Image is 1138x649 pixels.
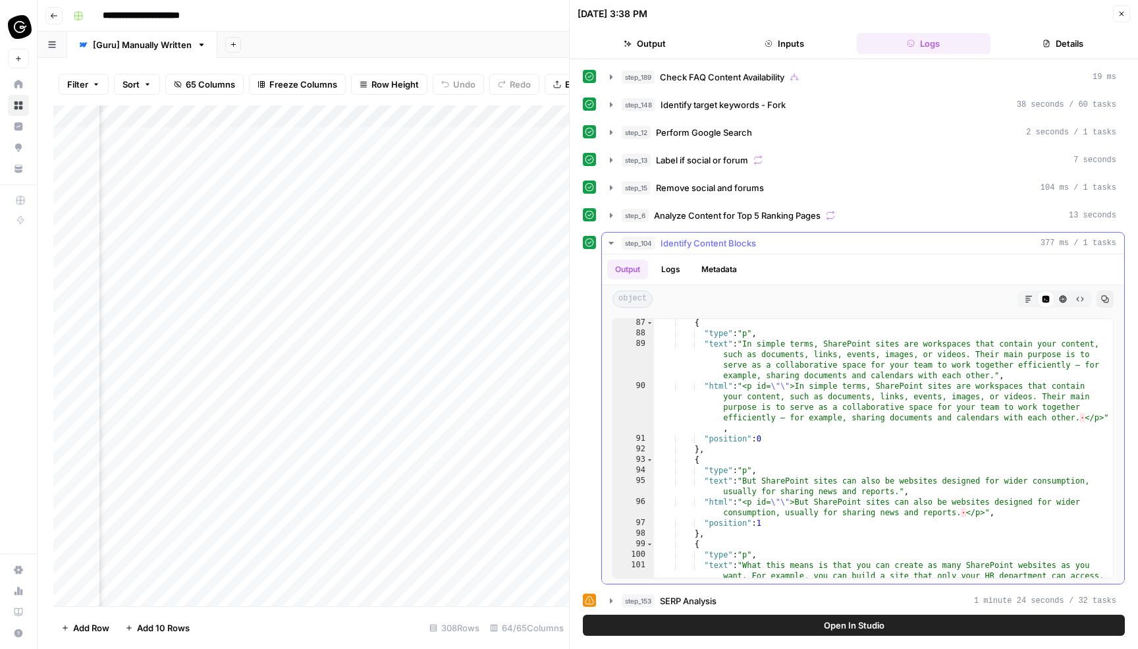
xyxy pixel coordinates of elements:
[602,94,1124,115] button: 38 seconds / 60 tasks
[622,98,655,111] span: step_148
[578,7,647,20] div: [DATE] 3:38 PM
[1069,210,1116,221] span: 13 seconds
[8,602,29,623] a: Learning Hub
[646,455,653,465] span: Toggle code folding, rows 93 through 98
[660,71,784,84] span: Check FAQ Content Availability
[8,559,29,580] a: Settings
[67,32,217,58] a: [Guru] Manually Written
[249,74,346,95] button: Freeze Columns
[857,33,991,54] button: Logs
[122,78,140,91] span: Sort
[510,78,531,91] span: Redo
[1026,127,1116,138] span: 2 seconds / 1 tasks
[602,205,1124,226] button: 13 seconds
[622,237,655,250] span: step_104
[613,560,654,592] div: 101
[656,181,764,194] span: Remove social and forums
[613,550,654,560] div: 100
[613,528,654,539] div: 98
[186,78,235,91] span: 65 Columns
[545,74,620,95] button: Export CSV
[424,617,485,638] div: 308 Rows
[117,617,198,638] button: Add 10 Rows
[93,38,192,51] div: [Guru] Manually Written
[433,74,484,95] button: Undo
[613,328,654,339] div: 88
[622,71,655,84] span: step_189
[622,594,655,607] span: step_153
[8,74,29,95] a: Home
[646,539,653,550] span: Toggle code folding, rows 99 through 104
[583,615,1125,636] button: Open In Studio
[8,137,29,158] a: Opportunities
[613,476,654,497] div: 95
[371,78,419,91] span: Row Height
[67,78,88,91] span: Filter
[8,580,29,602] a: Usage
[607,260,648,279] button: Output
[613,518,654,528] div: 97
[613,434,654,444] div: 91
[578,33,712,54] button: Output
[693,260,745,279] button: Metadata
[73,621,109,635] span: Add Row
[602,233,1124,254] button: 377 ms / 1 tasks
[1093,71,1116,83] span: 19 ms
[660,594,717,607] span: SERP Analysis
[8,623,29,644] button: Help + Support
[824,619,884,632] span: Open In Studio
[646,318,653,328] span: Toggle code folding, rows 87 through 92
[613,339,654,381] div: 89
[654,209,821,222] span: Analyze Content for Top 5 Ranking Pages
[613,318,654,328] div: 87
[613,444,654,455] div: 92
[8,116,29,137] a: Insights
[661,237,756,250] span: Identify Content Blocks
[613,455,654,465] div: 93
[269,78,337,91] span: Freeze Columns
[653,260,688,279] button: Logs
[59,74,109,95] button: Filter
[613,381,654,434] div: 90
[661,98,786,111] span: Identify target keywords - Fork
[351,74,427,95] button: Row Height
[602,177,1124,198] button: 104 ms / 1 tasks
[602,122,1124,143] button: 2 seconds / 1 tasks
[613,465,654,476] div: 94
[489,74,539,95] button: Redo
[114,74,160,95] button: Sort
[53,617,117,638] button: Add Row
[622,126,651,139] span: step_12
[656,154,748,167] span: Label if social or forum
[613,539,654,550] div: 99
[717,33,852,54] button: Inputs
[137,621,190,635] span: Add 10 Rows
[974,595,1116,607] span: 1 minute 24 seconds / 32 tasks
[1017,99,1116,111] span: 38 seconds / 60 tasks
[622,181,651,194] span: step_15
[612,291,653,308] span: object
[622,209,649,222] span: step_6
[8,11,29,43] button: Workspace: Guru
[453,78,475,91] span: Undo
[602,254,1124,584] div: 377 ms / 1 tasks
[1041,182,1116,194] span: 104 ms / 1 tasks
[996,33,1130,54] button: Details
[485,617,569,638] div: 64/65 Columns
[8,15,32,39] img: Guru Logo
[622,154,651,167] span: step_13
[602,67,1124,88] button: 19 ms
[165,74,244,95] button: 65 Columns
[613,497,654,518] div: 96
[8,95,29,116] a: Browse
[8,158,29,179] a: Your Data
[1073,154,1116,166] span: 7 seconds
[656,126,752,139] span: Perform Google Search
[602,590,1124,611] button: 1 minute 24 seconds / 32 tasks
[1041,237,1116,249] span: 377 ms / 1 tasks
[602,150,1124,171] button: 7 seconds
